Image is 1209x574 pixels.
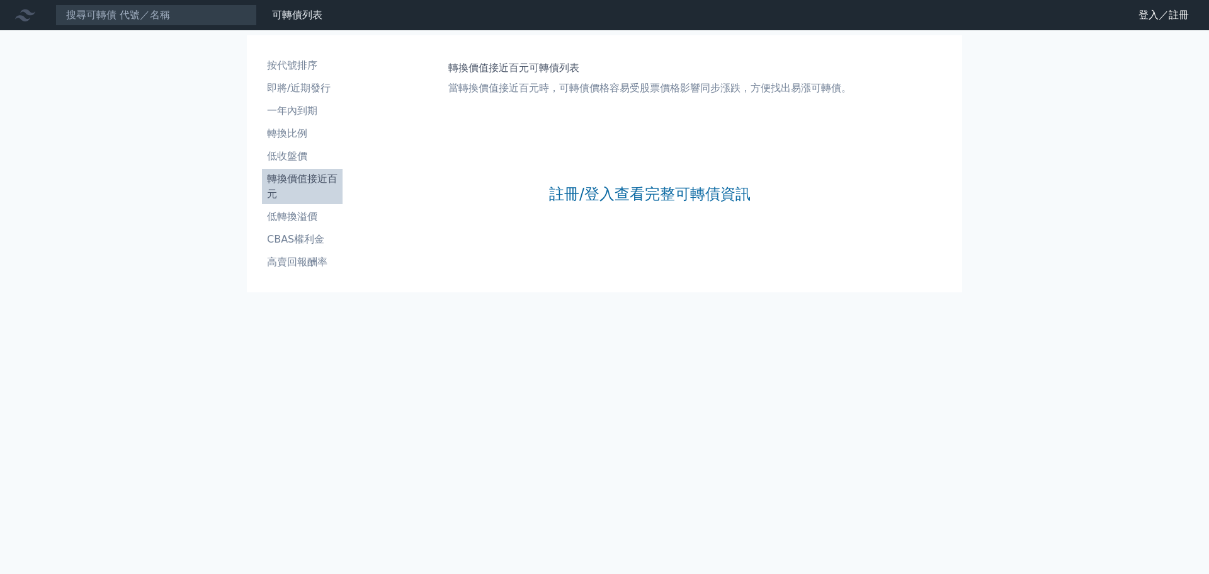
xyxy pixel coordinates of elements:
li: 轉換價值接近百元 [262,171,343,202]
li: 轉換比例 [262,126,343,141]
li: 按代號排序 [262,58,343,73]
li: CBAS權利金 [262,232,343,247]
a: 轉換比例 [262,123,343,144]
a: 可轉債列表 [272,9,322,21]
a: 即將/近期發行 [262,78,343,98]
a: 高賣回報酬率 [262,252,343,272]
a: 一年內到期 [262,101,343,121]
li: 高賣回報酬率 [262,255,343,270]
h1: 轉換價值接近百元可轉債列表 [448,60,851,76]
a: 登入／註冊 [1128,5,1199,25]
p: 當轉換價值接近百元時，可轉債價格容易受股票價格影響同步漲跌，方便找出易漲可轉債。 [448,81,851,96]
input: 搜尋可轉債 代號／名稱 [55,4,257,26]
a: CBAS權利金 [262,229,343,250]
a: 按代號排序 [262,55,343,76]
li: 一年內到期 [262,103,343,118]
a: 低轉換溢價 [262,207,343,227]
li: 低收盤價 [262,149,343,164]
a: 註冊/登入查看完整可轉債資訊 [549,184,751,204]
a: 低收盤價 [262,146,343,166]
a: 轉換價值接近百元 [262,169,343,204]
li: 低轉換溢價 [262,209,343,224]
li: 即將/近期發行 [262,81,343,96]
